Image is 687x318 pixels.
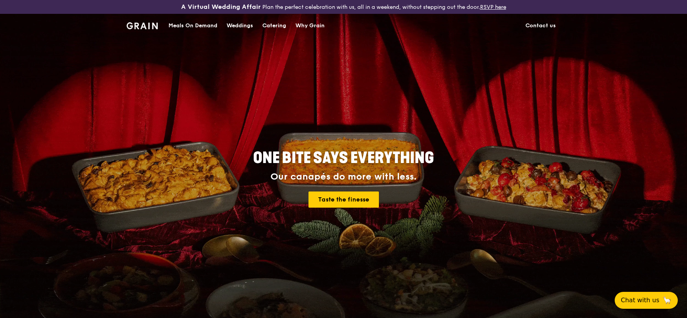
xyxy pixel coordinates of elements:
div: Why Grain [295,14,325,37]
span: ONE BITE SAYS EVERYTHING [253,149,434,167]
div: Meals On Demand [168,14,217,37]
h3: A Virtual Wedding Affair [181,3,261,11]
a: Catering [258,14,291,37]
a: Contact us [521,14,560,37]
a: Taste the finesse [308,191,379,208]
span: 🦙 [662,296,672,305]
button: Chat with us🦙 [615,292,678,309]
div: Plan the perfect celebration with us, all in a weekend, without stepping out the door. [122,3,565,11]
a: RSVP here [480,4,506,10]
a: Weddings [222,14,258,37]
a: Why Grain [291,14,329,37]
div: Catering [262,14,286,37]
div: Our canapés do more with less. [205,171,482,182]
span: Chat with us [621,296,659,305]
img: Grain [127,22,158,29]
div: Weddings [227,14,253,37]
a: GrainGrain [127,13,158,37]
